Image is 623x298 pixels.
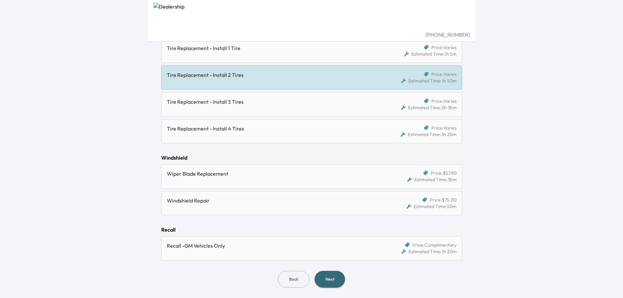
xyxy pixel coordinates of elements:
[430,197,457,203] span: Price: $75.00
[431,170,457,176] span: Price: $57.90
[431,125,457,131] span: Price: Varies
[167,98,379,106] div: Tire Replacement - Install 3 Tires
[161,226,462,234] div: Recall
[401,131,457,138] div: Estimated Time: 3h 20m
[315,271,345,288] button: Next
[401,78,457,84] div: Estimated Time: 1h 50m
[401,104,457,111] div: Estimated Time: 2h 35m
[153,31,470,39] div: [PHONE_NUMBER]
[401,248,457,255] div: Estimated Time: 1h 20m
[167,242,379,250] div: Recall -GM Vehicles Only
[278,271,309,288] button: Back
[153,3,470,31] img: Dealership
[161,154,462,162] div: Windshield
[407,176,457,183] div: Estimated Time: 35m
[167,71,379,79] div: Tire Replacement - Install 2 Tires
[407,203,457,210] div: Estimated Time: 50m
[404,51,457,57] div: Estimated Time: 1h 5m
[167,170,379,178] div: Wiper Blade Replacement
[431,98,457,104] span: Price: Varies
[167,197,379,204] div: Windshield Repair
[431,71,457,78] span: Price: Varies
[167,125,379,132] div: Tire Replacement - Install 4 Tires
[167,44,379,52] div: Tire Replacement - Install 1 Tire
[412,242,457,248] span: Price: Complimentary
[431,44,457,51] span: Price: Varies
